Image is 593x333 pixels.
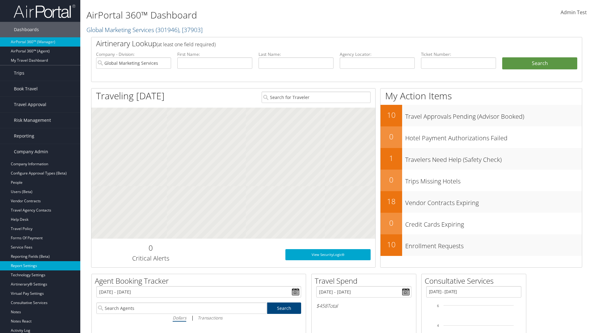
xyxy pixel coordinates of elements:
label: Ticket Number: [421,51,496,57]
span: Dashboards [14,22,39,37]
a: 10Travel Approvals Pending (Advisor Booked) [381,105,582,126]
h2: 0 [381,218,402,228]
a: View SecurityLogic® [285,249,371,260]
h6: Total [316,302,411,309]
h2: Airtinerary Lookup [96,38,536,49]
span: Reporting [14,128,34,144]
a: 0Hotel Payment Authorizations Failed [381,126,582,148]
label: Last Name: [259,51,334,57]
a: 0Trips Missing Hotels [381,170,582,191]
h2: 0 [381,131,402,142]
input: Search Agents [96,302,267,314]
h3: Trips Missing Hotels [405,174,582,186]
h2: Agent Booking Tracker [95,276,306,286]
h3: Hotel Payment Authorizations Failed [405,131,582,142]
h3: Vendor Contracts Expiring [405,195,582,207]
a: Admin Test [561,3,587,22]
label: Company - Division: [96,51,171,57]
a: 1Travelers Need Help (Safety Check) [381,148,582,170]
label: Agency Locator: [340,51,415,57]
h2: 0 [96,243,205,253]
tspan: 4 [437,324,439,327]
div: | [96,314,301,322]
span: ( 301946 ) [156,26,179,34]
span: Trips [14,65,24,81]
span: , [ 37903 ] [179,26,203,34]
i: Dollars [173,315,186,321]
tspan: 6 [437,304,439,308]
a: 18Vendor Contracts Expiring [381,191,582,213]
span: (at least one field required) [157,41,216,48]
span: Risk Management [14,113,51,128]
label: First Name: [177,51,252,57]
h1: Traveling [DATE] [96,89,165,102]
span: $458 [316,302,327,309]
h2: 18 [381,196,402,207]
i: Transactions [198,315,222,321]
span: Company Admin [14,144,48,159]
h2: 10 [381,239,402,250]
img: airportal-logo.png [14,4,75,18]
h3: Travel Approvals Pending (Advisor Booked) [405,109,582,121]
h2: 0 [381,175,402,185]
a: 10Enrollment Requests [381,234,582,256]
input: Search for Traveler [262,92,371,103]
h1: My Action Items [381,89,582,102]
a: 0Credit Cards Expiring [381,213,582,234]
h3: Credit Cards Expiring [405,217,582,229]
h2: 1 [381,153,402,163]
span: Admin Test [561,9,587,16]
h2: 10 [381,110,402,120]
button: Search [502,57,577,70]
h2: Travel Spend [315,276,416,286]
h2: Consultative Services [425,276,526,286]
h3: Travelers Need Help (Safety Check) [405,152,582,164]
span: Book Travel [14,81,38,97]
a: Global Marketing Services [86,26,203,34]
span: Travel Approval [14,97,46,112]
h3: Critical Alerts [96,254,205,263]
a: Search [267,302,301,314]
h1: AirPortal 360™ Dashboard [86,9,420,22]
h3: Enrollment Requests [405,239,582,250]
